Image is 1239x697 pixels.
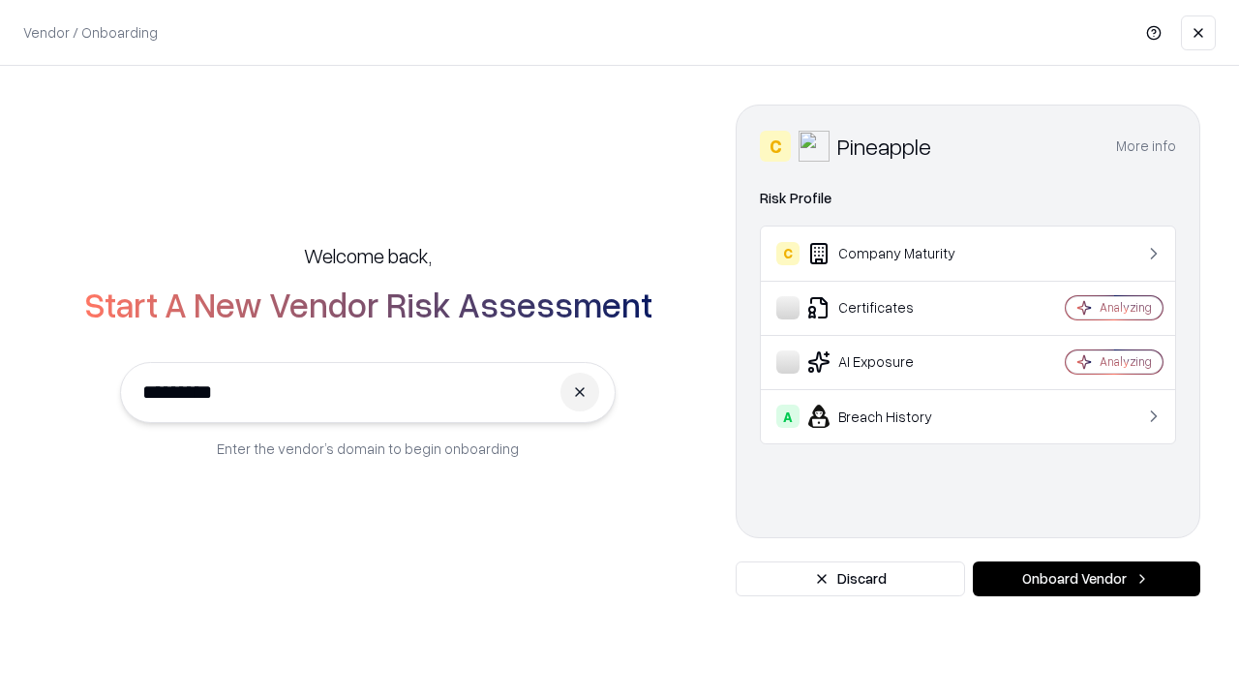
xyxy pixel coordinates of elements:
div: AI Exposure [776,350,1008,374]
p: Vendor / Onboarding [23,22,158,43]
div: C [776,242,800,265]
div: Risk Profile [760,187,1176,210]
h5: Welcome back, [304,242,432,269]
div: Pineapple [837,131,931,162]
div: Company Maturity [776,242,1008,265]
div: C [760,131,791,162]
button: Discard [736,561,965,596]
div: Certificates [776,296,1008,319]
h2: Start A New Vendor Risk Assessment [84,285,652,323]
div: A [776,405,800,428]
p: Enter the vendor’s domain to begin onboarding [217,439,519,459]
button: Onboard Vendor [973,561,1200,596]
img: Pineapple [799,131,830,162]
div: Analyzing [1100,353,1152,370]
div: Breach History [776,405,1008,428]
button: More info [1116,129,1176,164]
div: Analyzing [1100,299,1152,316]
